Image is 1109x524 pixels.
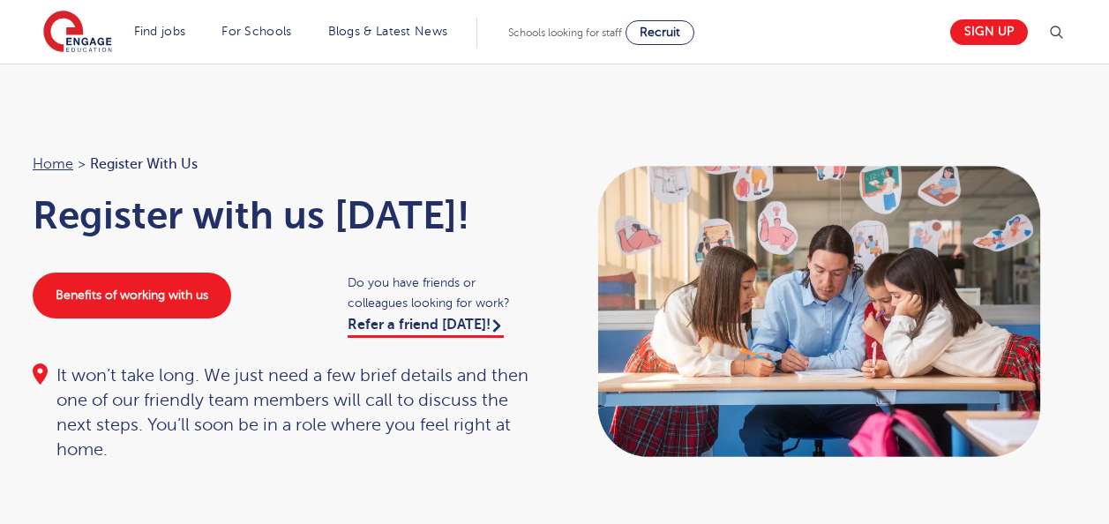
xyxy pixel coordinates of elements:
[348,317,504,338] a: Refer a friend [DATE]!
[33,156,73,172] a: Home
[90,153,198,176] span: Register with us
[348,273,537,313] span: Do you have friends or colleagues looking for work?
[626,20,694,45] a: Recruit
[33,273,231,318] a: Benefits of working with us
[508,26,622,39] span: Schools looking for staff
[33,193,537,237] h1: Register with us [DATE]!
[33,153,537,176] nav: breadcrumb
[134,25,186,38] a: Find jobs
[33,363,537,462] div: It won’t take long. We just need a few brief details and then one of our friendly team members wi...
[640,26,680,39] span: Recruit
[43,11,112,55] img: Engage Education
[950,19,1028,45] a: Sign up
[328,25,448,38] a: Blogs & Latest News
[221,25,291,38] a: For Schools
[78,156,86,172] span: >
